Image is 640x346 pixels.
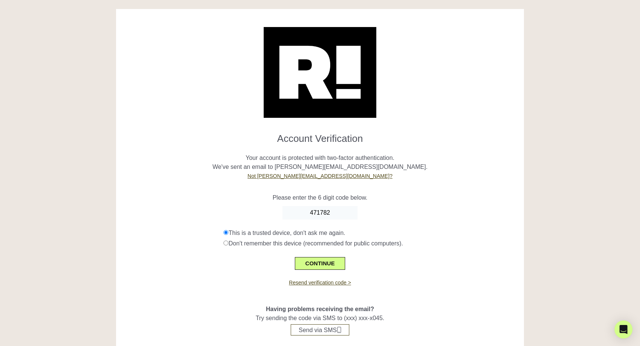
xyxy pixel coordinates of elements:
[282,206,358,220] input: Enter Code
[264,27,376,118] img: Retention.com
[122,144,518,181] p: Your account is protected with two-factor authentication. We've sent an email to [PERSON_NAME][EM...
[266,306,374,312] span: Having problems receiving the email?
[614,320,632,338] div: Open Intercom Messenger
[248,173,392,179] a: Not [PERSON_NAME][EMAIL_ADDRESS][DOMAIN_NAME]?
[122,287,518,335] div: Try sending the code via SMS to (xxx) xxx-x045.
[223,229,518,238] div: This is a trusted device, don't ask me again.
[291,324,349,335] button: Send via SMS
[223,239,518,248] div: Don't remember this device (recommended for public computers).
[122,127,518,144] h1: Account Verification
[295,257,345,270] button: CONTINUE
[122,193,518,202] p: Please enter the 6 digit code below.
[289,280,351,286] a: Resend verification code >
